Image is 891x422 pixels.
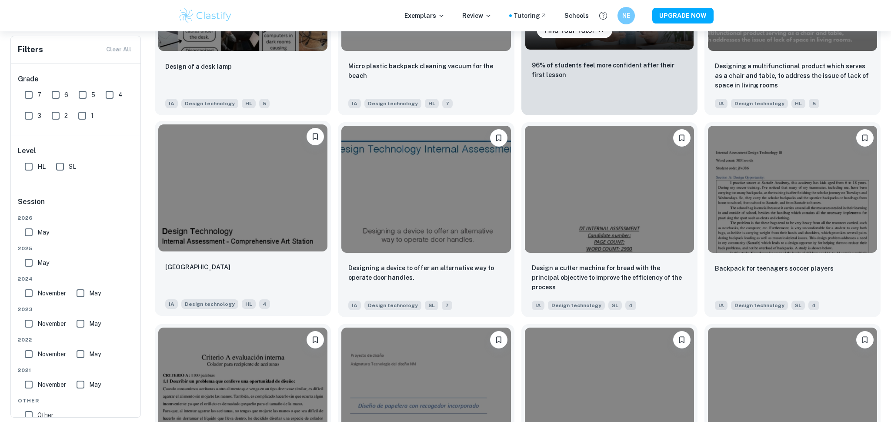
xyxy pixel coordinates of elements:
span: 7 [37,90,41,100]
span: 7 [442,99,453,108]
p: Exemplars [404,11,445,20]
img: Design technology IA example thumbnail: Designing a device to offer an alternati [341,126,511,253]
span: May [89,319,101,328]
span: 2023 [18,305,134,313]
img: Design technology IA example thumbnail: Comprehensive Art Station [158,124,327,251]
span: Design technology [181,99,238,108]
a: BookmarkBackpack for teenagers soccer playersIADesign technologySL4 [704,122,881,317]
span: Design technology [731,301,788,310]
span: 2022 [18,336,134,344]
button: Bookmark [856,331,874,348]
p: 96% of students feel more confident after their first lesson [532,60,687,80]
h6: Grade [18,74,134,84]
span: IA [165,99,178,108]
button: Bookmark [673,331,691,348]
span: 5 [259,99,270,108]
span: HL [425,99,439,108]
span: SL [425,301,438,310]
span: Design technology [364,301,421,310]
span: Design technology [731,99,788,108]
button: Bookmark [490,129,507,147]
span: 5 [91,90,95,100]
span: May [89,288,101,298]
span: IA [165,299,178,309]
button: Bookmark [856,129,874,147]
span: SL [608,301,622,310]
span: 5 [809,99,819,108]
h6: Filters [18,44,43,56]
span: 2024 [18,275,134,283]
span: Other [37,410,53,420]
button: UPGRADE NOW [652,8,714,23]
span: May [37,228,49,237]
span: November [37,380,66,389]
span: IA [715,99,727,108]
span: Design technology [548,301,605,310]
p: Designing a device to offer an alternative way to operate door handles. [348,263,504,282]
span: 2 [64,111,68,121]
a: Schools [564,11,589,20]
span: 4 [259,299,270,309]
img: Clastify logo [178,7,233,24]
span: 2025 [18,244,134,252]
h6: NE [621,11,631,20]
span: May [37,258,49,268]
span: November [37,288,66,298]
span: 7 [442,301,452,310]
span: 4 [118,90,123,100]
span: IA [715,301,727,310]
span: IA [348,301,361,310]
h6: Session [18,197,134,214]
span: SL [791,301,805,310]
a: BookmarkDesigning a device to offer an alternative way to operate door handles.IADesign technolog... [338,122,514,317]
p: Review [462,11,492,20]
p: Designing a multifunctional product which serves as a chair and table, to address the issue of la... [715,61,870,90]
span: Other [18,397,134,405]
span: May [89,349,101,359]
button: Help and Feedback [596,8,611,23]
button: Bookmark [307,128,324,145]
span: 6 [64,90,68,100]
span: 2021 [18,366,134,374]
span: Design technology [181,299,238,309]
span: November [37,319,66,328]
span: 4 [625,301,636,310]
span: Design technology [364,99,421,108]
span: 4 [808,301,819,310]
span: SL [69,162,76,171]
p: Micro plastic backpack cleaning vacuum for the beach [348,61,504,80]
span: HL [37,162,46,171]
span: HL [242,99,256,108]
a: Tutoring [514,11,547,20]
button: Bookmark [307,331,324,348]
img: Design technology IA example thumbnail: Design a cutter machine for bread with t [525,126,694,253]
p: Comprehensive Art Station [165,262,230,272]
button: Bookmark [673,129,691,147]
span: 1 [91,111,93,121]
a: BookmarkComprehensive Art StationIADesign technologyHL4 [155,122,331,317]
p: Design a cutter machine for bread with the principal objective to improve the efficiency of the p... [532,263,687,292]
a: BookmarkDesign a cutter machine for bread with the principal objective to improve the efficiency ... [521,122,697,317]
p: Backpack for teenagers soccer players [715,264,834,273]
p: Design of a desk lamp [165,62,232,71]
h6: Level [18,146,134,156]
span: May [89,380,101,389]
span: HL [242,299,256,309]
span: 2026 [18,214,134,222]
span: IA [348,99,361,108]
span: November [37,349,66,359]
button: Bookmark [490,331,507,348]
img: Design technology IA example thumbnail: Backpack for teenagers soccer players [708,126,877,253]
span: 3 [37,111,41,121]
span: HL [791,99,805,108]
span: IA [532,301,544,310]
button: NE [617,7,635,24]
